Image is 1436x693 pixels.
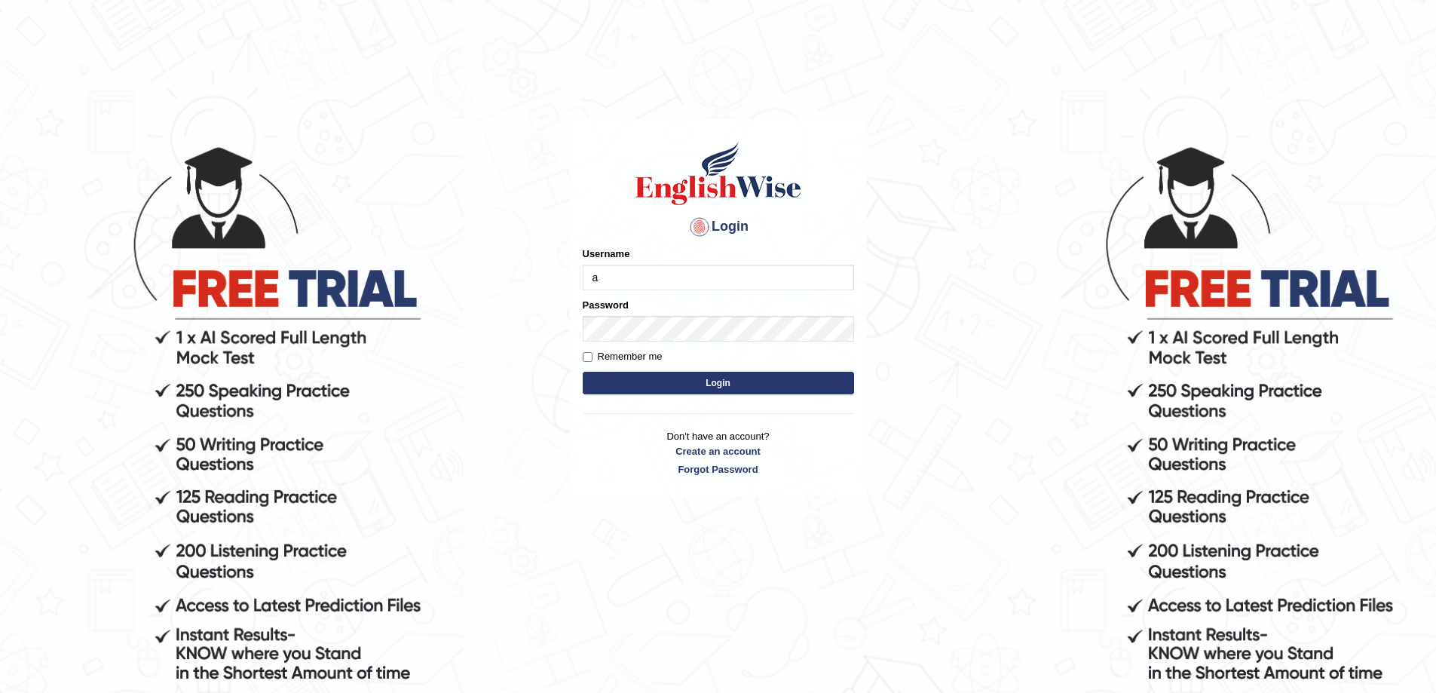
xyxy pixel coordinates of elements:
h4: Login [583,215,854,239]
button: Login [583,372,854,394]
a: Create an account [583,444,854,458]
label: Username [583,247,630,261]
label: Remember me [583,349,663,364]
a: Forgot Password [583,462,854,477]
label: Password [583,298,629,312]
p: Don't have an account? [583,429,854,476]
img: Logo of English Wise sign in for intelligent practice with AI [632,140,804,207]
input: Remember me [583,352,592,362]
